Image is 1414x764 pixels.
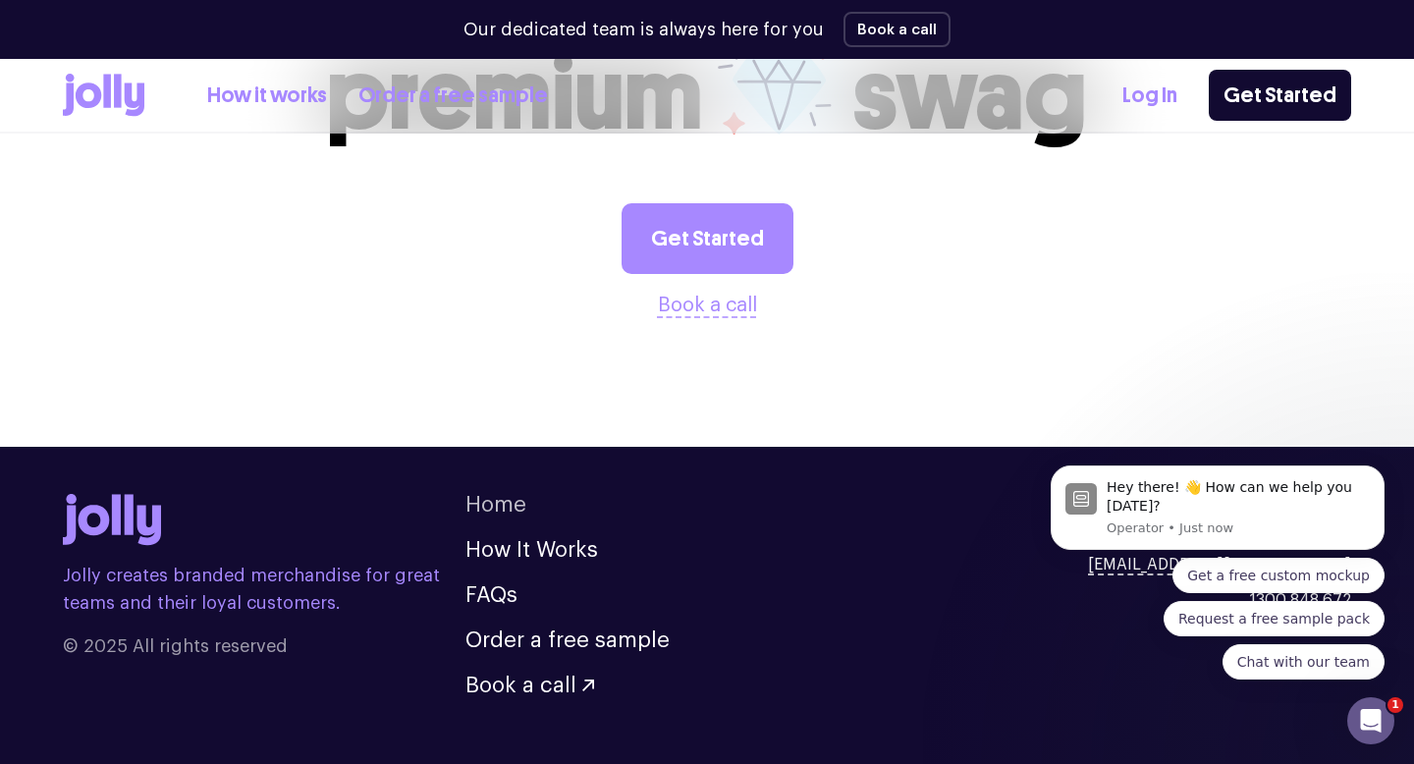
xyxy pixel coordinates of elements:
iframe: Intercom live chat [1347,697,1394,744]
a: Get Started [622,203,793,274]
a: Get Started [1209,70,1351,121]
a: How It Works [465,539,598,561]
a: Log In [1122,80,1177,112]
button: Book a call [658,290,757,321]
a: Order a free sample [358,80,548,112]
span: 1 [1387,697,1403,713]
span: Book a call [465,675,576,696]
p: Jolly creates branded merchandise for great teams and their loyal customers. [63,562,465,617]
span: © 2025 All rights reserved [63,632,465,660]
p: Our dedicated team is always here for you [463,17,824,43]
button: Book a call [465,675,594,696]
button: Book a call [843,12,951,47]
a: Order a free sample [465,629,670,651]
a: Home [465,494,526,516]
a: How it works [207,80,327,112]
a: FAQs [465,584,517,606]
iframe: Intercom notifications message [1021,314,1414,711]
